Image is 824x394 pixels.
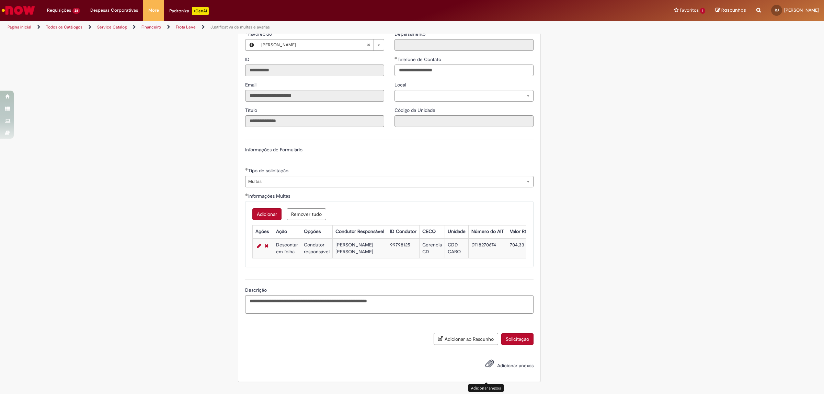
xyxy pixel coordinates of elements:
[394,115,534,127] input: Código da Unidade
[445,239,468,258] td: CDD CABO
[258,39,384,50] a: [PERSON_NAME]Limpar campo Favorecido
[245,115,384,127] input: Título
[387,225,419,238] th: ID Condutor
[5,21,544,34] ul: Trilhas de página
[716,7,746,14] a: Rascunhos
[721,7,746,13] span: Rascunhos
[394,65,534,76] input: Telefone de Contato
[468,384,504,392] div: Adicionar anexos
[680,7,699,14] span: Favoritos
[248,167,290,174] span: Tipo de solicitação
[169,7,209,15] div: Padroniza
[245,107,259,114] label: Somente leitura - Título
[245,65,384,76] input: ID
[507,225,530,238] th: Valor R$
[252,225,273,238] th: Ações
[245,287,268,293] span: Descrição
[245,82,258,88] span: Somente leitura - Email
[245,31,248,34] span: Obrigatório Preenchido
[8,24,31,30] a: Página inicial
[141,24,161,30] a: Financeiro
[90,7,138,14] span: Despesas Corporativas
[775,8,779,12] span: RJ
[394,107,437,114] label: Somente leitura - Código da Unidade
[192,7,209,15] p: +GenAi
[419,239,445,258] td: Gerencia CD
[363,39,374,50] abbr: Limpar campo Favorecido
[245,39,258,50] button: Favorecido, Visualizar este registro Ryan Jacinto
[245,295,534,314] textarea: Descrição
[47,7,71,14] span: Requisições
[245,56,251,62] span: Somente leitura - ID
[445,225,468,238] th: Unidade
[1,3,36,17] img: ServiceNow
[245,193,248,196] span: Obrigatório Preenchido
[245,147,302,153] label: Informações de Formulário
[287,208,326,220] button: Remover todas as linhas de Informações Multas
[248,31,273,37] span: Necessários - Favorecido
[245,107,259,113] span: Somente leitura - Título
[700,8,705,14] span: 1
[394,57,398,59] span: Obrigatório Preenchido
[501,333,534,345] button: Solicitação
[245,81,258,88] label: Somente leitura - Email
[210,24,270,30] a: Justificativa de multas e avarias
[387,239,419,258] td: 99798125
[434,333,498,345] button: Adicionar ao Rascunho
[394,31,427,37] label: Somente leitura - Departamento
[468,225,507,238] th: Número do AIT
[419,225,445,238] th: CECO
[301,239,332,258] td: Condutor responsável
[398,56,443,62] span: Telefone de Contato
[332,225,387,238] th: Condutor Responsável
[255,242,263,250] a: Editar Linha 1
[394,90,534,102] a: Limpar campo Local
[784,7,819,13] span: [PERSON_NAME]
[301,225,332,238] th: Opções
[483,357,496,373] button: Adicionar anexos
[261,39,367,50] span: [PERSON_NAME]
[97,24,127,30] a: Service Catalog
[245,168,248,171] span: Obrigatório Preenchido
[497,362,534,369] span: Adicionar anexos
[507,239,530,258] td: 704,33
[273,239,301,258] td: Descontar em folha
[176,24,196,30] a: Frota Leve
[263,242,270,250] a: Remover linha 1
[148,7,159,14] span: More
[394,39,534,51] input: Departamento
[332,239,387,258] td: [PERSON_NAME] [PERSON_NAME]
[273,225,301,238] th: Ação
[394,107,437,113] span: Somente leitura - Código da Unidade
[46,24,82,30] a: Todos os Catálogos
[72,8,80,14] span: 28
[468,239,507,258] td: DT18270674
[252,208,282,220] button: Adicionar uma linha para Informações Multas
[245,90,384,102] input: Email
[248,193,291,199] span: Informações Multas
[248,176,519,187] span: Multas
[394,82,408,88] span: Local
[245,56,251,63] label: Somente leitura - ID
